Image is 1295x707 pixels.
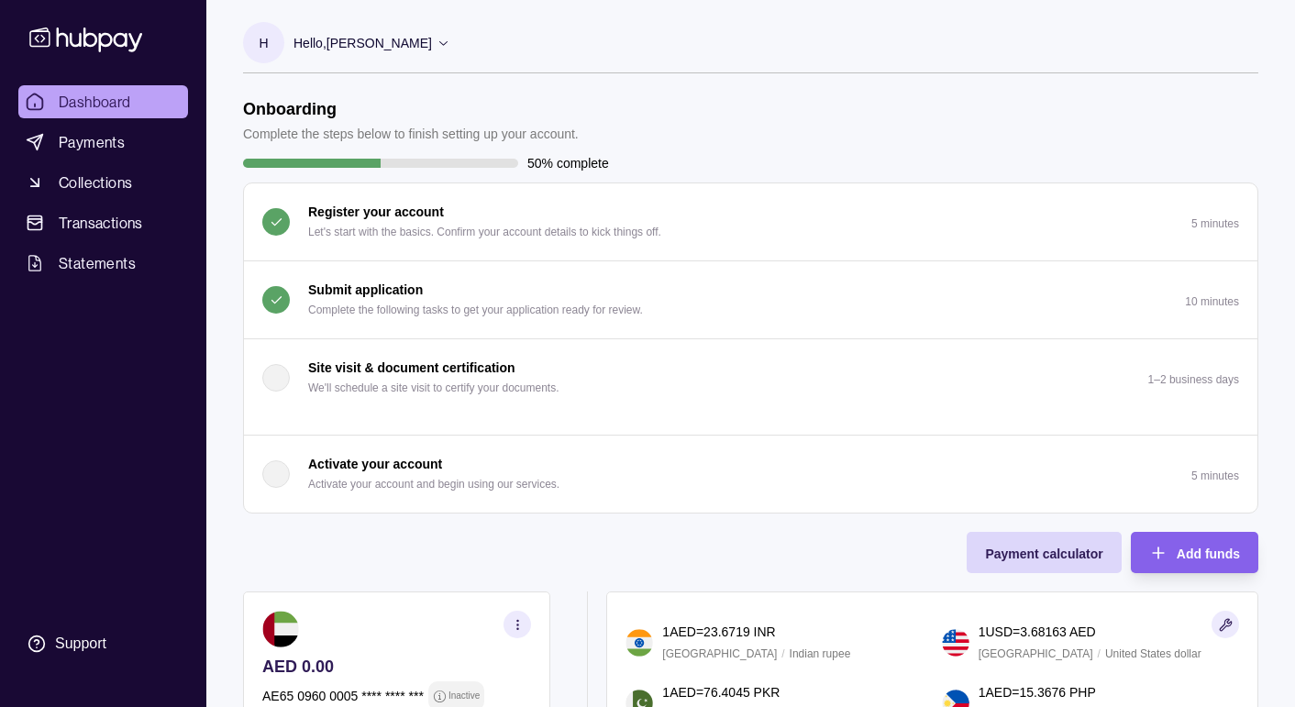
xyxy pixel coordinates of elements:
p: Register your account [308,202,444,222]
img: ae [262,611,299,647]
button: Site visit & document certification We'll schedule a site visit to certify your documents.1–2 bus... [244,339,1257,416]
p: United States dollar [1105,644,1201,664]
span: Dashboard [59,91,131,113]
p: [GEOGRAPHIC_DATA] [979,644,1093,664]
p: H [259,33,268,53]
p: 1 USD = 3.68163 AED [979,622,1096,642]
a: Payments [18,126,188,159]
a: Collections [18,166,188,199]
p: Inactive [448,686,480,706]
p: 5 minutes [1191,217,1239,230]
p: 1 AED = 15.3676 PHP [979,682,1096,702]
p: Indian rupee [790,644,851,664]
p: 5 minutes [1191,469,1239,482]
span: Payment calculator [985,547,1102,561]
p: 1 AED = 76.4045 PKR [662,682,780,702]
p: 50% complete [527,153,609,173]
span: Add funds [1177,547,1240,561]
button: Add funds [1131,532,1258,573]
p: Activate your account and begin using our services. [308,474,559,494]
p: 1–2 business days [1148,373,1239,386]
span: Transactions [59,212,143,234]
p: Submit application [308,280,423,300]
button: Submit application Complete the following tasks to get your application ready for review.10 minutes [244,261,1257,338]
span: Statements [59,252,136,274]
div: Site visit & document certification We'll schedule a site visit to certify your documents.1–2 bus... [244,416,1257,435]
p: / [1098,644,1101,664]
p: Complete the steps below to finish setting up your account. [243,124,579,144]
a: Transactions [18,206,188,239]
button: Payment calculator [967,532,1121,573]
h1: Onboarding [243,99,579,119]
p: Activate your account [308,454,442,474]
p: AED 0.00 [262,657,531,677]
p: We'll schedule a site visit to certify your documents. [308,378,559,398]
span: Collections [59,171,132,193]
button: Activate your account Activate your account and begin using our services.5 minutes [244,436,1257,513]
img: us [942,629,969,657]
p: Site visit & document certification [308,358,515,378]
p: / [781,644,784,664]
span: Payments [59,131,125,153]
div: Support [55,634,106,654]
a: Support [18,624,188,663]
img: in [625,629,653,657]
p: Complete the following tasks to get your application ready for review. [308,300,643,320]
p: 10 minutes [1185,295,1239,308]
a: Dashboard [18,85,188,118]
p: Hello, [PERSON_NAME] [293,33,432,53]
p: 1 AED = 23.6719 INR [662,622,775,642]
button: Register your account Let's start with the basics. Confirm your account details to kick things of... [244,183,1257,260]
p: Let's start with the basics. Confirm your account details to kick things off. [308,222,661,242]
p: [GEOGRAPHIC_DATA] [662,644,777,664]
a: Statements [18,247,188,280]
